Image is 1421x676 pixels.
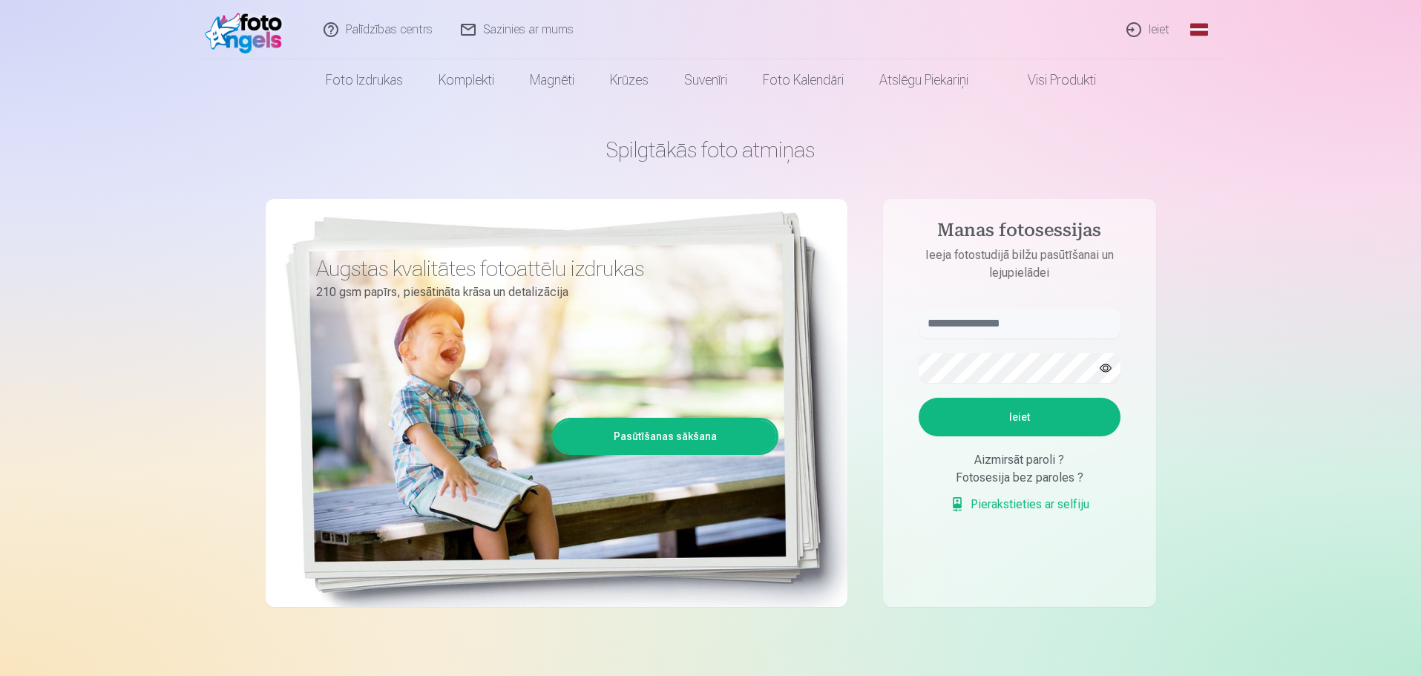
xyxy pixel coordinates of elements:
[986,59,1114,101] a: Visi produkti
[592,59,666,101] a: Krūzes
[950,496,1089,513] a: Pierakstieties ar selfiju
[205,6,290,53] img: /fa1
[316,282,767,303] p: 210 gsm papīrs, piesātināta krāsa un detalizācija
[308,59,421,101] a: Foto izdrukas
[745,59,862,101] a: Foto kalendāri
[904,220,1135,246] h4: Manas fotosessijas
[421,59,512,101] a: Komplekti
[512,59,592,101] a: Magnēti
[316,255,767,282] h3: Augstas kvalitātes fotoattēlu izdrukas
[904,246,1135,282] p: Ieeja fotostudijā bilžu pasūtīšanai un lejupielādei
[919,398,1120,436] button: Ieiet
[666,59,745,101] a: Suvenīri
[554,420,776,453] a: Pasūtīšanas sākšana
[266,137,1156,163] h1: Spilgtākās foto atmiņas
[919,469,1120,487] div: Fotosesija bez paroles ?
[862,59,986,101] a: Atslēgu piekariņi
[919,451,1120,469] div: Aizmirsāt paroli ?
